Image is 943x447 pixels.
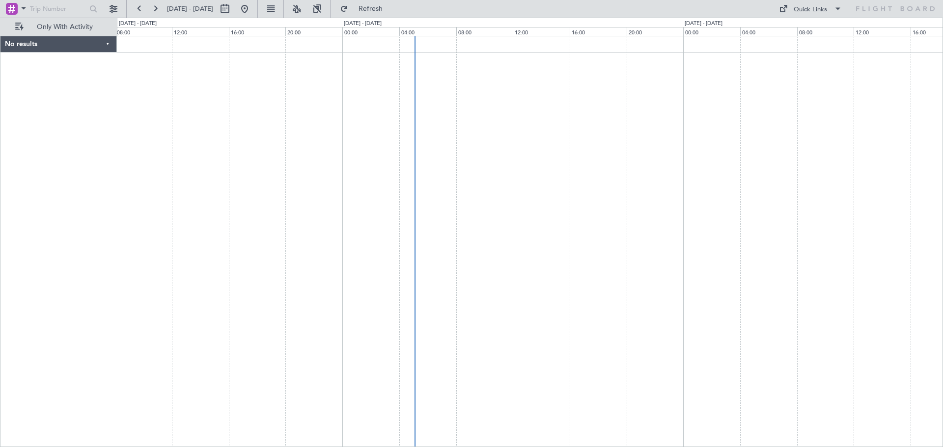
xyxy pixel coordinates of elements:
div: 00:00 [342,27,399,36]
div: 16:00 [229,27,286,36]
span: [DATE] - [DATE] [167,4,213,13]
div: 12:00 [172,27,229,36]
div: 08:00 [456,27,513,36]
div: 20:00 [627,27,684,36]
button: Only With Activity [11,19,107,35]
div: 12:00 [854,27,911,36]
div: [DATE] - [DATE] [119,20,157,28]
div: 00:00 [683,27,740,36]
div: 12:00 [513,27,570,36]
span: Refresh [350,5,391,12]
input: Trip Number [30,1,86,16]
div: [DATE] - [DATE] [344,20,382,28]
div: Quick Links [794,5,827,15]
div: 04:00 [740,27,797,36]
div: 20:00 [285,27,342,36]
div: 16:00 [570,27,627,36]
div: 08:00 [797,27,854,36]
div: 08:00 [115,27,172,36]
span: Only With Activity [26,24,104,30]
div: 04:00 [399,27,456,36]
button: Refresh [335,1,394,17]
button: Quick Links [774,1,847,17]
div: [DATE] - [DATE] [685,20,722,28]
